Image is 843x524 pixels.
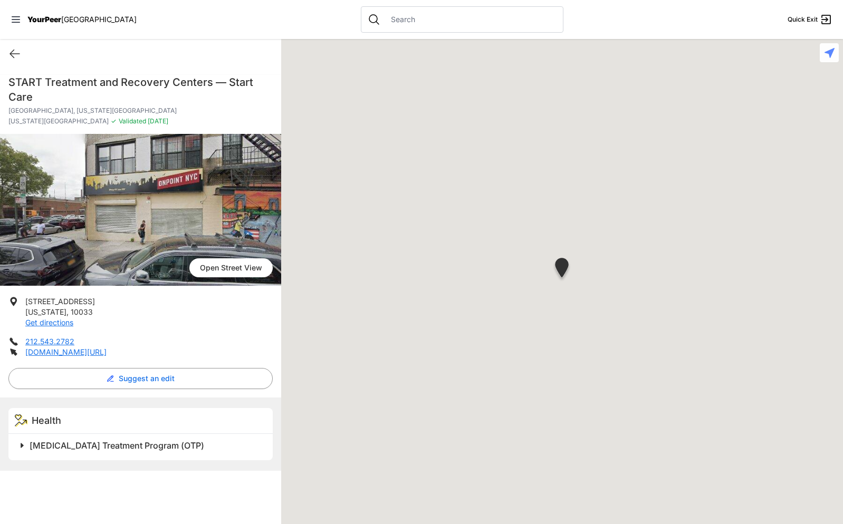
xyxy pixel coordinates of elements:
[8,75,273,104] h1: START Treatment and Recovery Centers — Start Care
[146,117,168,125] span: [DATE]
[788,13,832,26] a: Quick Exit
[61,15,137,24] span: [GEOGRAPHIC_DATA]
[25,318,73,327] a: Get directions
[549,254,575,286] div: Highbridge, Washington Heights
[25,347,107,356] a: [DOMAIN_NAME][URL]
[8,117,109,125] span: [US_STATE][GEOGRAPHIC_DATA]
[25,337,74,346] a: 212.543.2782
[189,258,273,277] span: Open Street View
[66,307,69,316] span: ,
[25,297,95,306] span: [STREET_ADDRESS]
[111,117,117,125] span: ✓
[788,15,818,24] span: Quick Exit
[8,368,273,389] button: Suggest an edit
[8,106,273,115] p: [GEOGRAPHIC_DATA], [US_STATE][GEOGRAPHIC_DATA]
[119,117,146,125] span: Validated
[27,16,137,23] a: YourPeer[GEOGRAPHIC_DATA]
[119,373,175,384] span: Suggest an edit
[32,415,61,426] span: Health
[385,14,557,25] input: Search
[30,440,204,451] span: [MEDICAL_DATA] Treatment Program (OTP)
[27,15,61,24] span: YourPeer
[25,307,66,316] span: [US_STATE]
[71,307,93,316] span: 10033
